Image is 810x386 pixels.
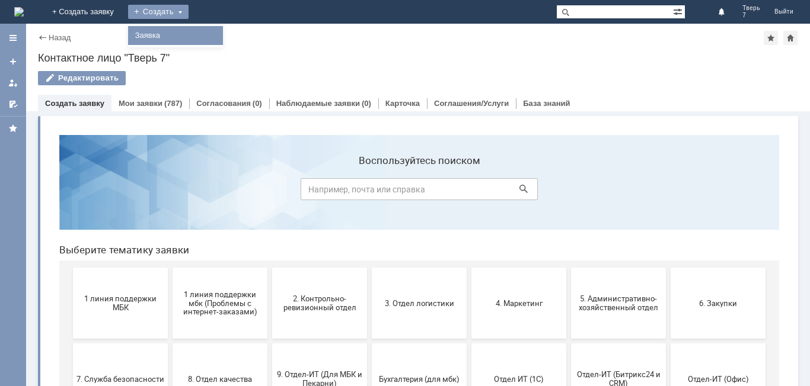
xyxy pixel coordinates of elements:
[624,173,712,182] span: 6. Закупки
[226,320,314,338] span: Это соглашение не активно!
[49,33,71,42] a: Назад
[164,99,182,108] div: (787)
[326,173,413,182] span: 3. Отдел логистики
[425,324,513,333] span: не актуален
[425,249,513,258] span: Отдел ИТ (1С)
[123,294,218,365] button: Франчайзинг
[222,294,317,365] button: Это соглашение не активно!
[38,52,798,64] div: Контактное лицо "Тверь 7"
[27,324,114,333] span: Финансовый отдел
[23,218,118,289] button: 7. Служба безопасности
[123,142,218,213] button: 1 линия поддержки мбк (Проблемы с интернет-заказами)
[23,142,118,213] button: 1 линия поддержки МБК
[362,99,371,108] div: (0)
[783,31,798,45] div: Сделать домашней страницей
[119,99,162,108] a: Мои заявки
[253,99,262,108] div: (0)
[326,316,413,342] span: [PERSON_NAME]. Услуги ИТ для МБК (оформляет L1)
[385,99,420,108] a: Карточка
[126,164,214,191] span: 1 линия поддержки мбк (Проблемы с интернет-заказами)
[4,95,23,114] a: Мои согласования
[126,249,214,258] span: 8. Отдел качества
[673,5,685,17] span: Расширенный поиск
[4,52,23,71] a: Создать заявку
[123,218,218,289] button: 8. Отдел качества
[764,31,778,45] div: Добавить в избранное
[742,12,760,19] span: 7
[326,249,413,258] span: Бухгалтерия (для мбк)
[222,218,317,289] button: 9. Отдел-ИТ (Для МБК и Пекарни)
[322,294,417,365] button: [PERSON_NAME]. Услуги ИТ для МБК (оформляет L1)
[45,99,104,108] a: Создать заявку
[523,99,570,108] a: База знаний
[226,169,314,186] span: 2. Контрольно-ревизионный отдел
[27,249,114,258] span: 7. Служба безопасности
[4,73,23,92] a: Мои заявки
[226,245,314,262] span: 9. Отдел-ИТ (Для МБК и Пекарни)
[422,142,516,213] button: 4. Маркетинг
[422,294,516,365] button: не актуален
[9,118,729,130] header: Выберите тематику заявки
[23,294,118,365] button: Финансовый отдел
[624,249,712,258] span: Отдел-ИТ (Офис)
[434,99,509,108] a: Соглашения/Услуги
[322,142,417,213] button: 3. Отдел логистики
[251,53,488,75] input: Например, почта или справка
[196,99,251,108] a: Согласования
[128,5,189,19] div: Создать
[425,173,513,182] span: 4. Маркетинг
[130,28,221,43] a: Заявка
[14,7,24,17] img: logo
[621,142,716,213] button: 6. Закупки
[322,218,417,289] button: Бухгалтерия (для мбк)
[126,324,214,333] span: Франчайзинг
[742,5,760,12] span: Тверь
[27,169,114,186] span: 1 линия поддержки МБК
[222,142,317,213] button: 2. Контрольно-ревизионный отдел
[422,218,516,289] button: Отдел ИТ (1С)
[14,7,24,17] a: Перейти на домашнюю страницу
[525,169,613,186] span: 5. Административно-хозяйственный отдел
[251,29,488,41] label: Воспользуйтесь поиском
[521,142,616,213] button: 5. Административно-хозяйственный отдел
[521,218,616,289] button: Отдел-ИТ (Битрикс24 и CRM)
[276,99,360,108] a: Наблюдаемые заявки
[621,218,716,289] button: Отдел-ИТ (Офис)
[525,245,613,262] span: Отдел-ИТ (Битрикс24 и CRM)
